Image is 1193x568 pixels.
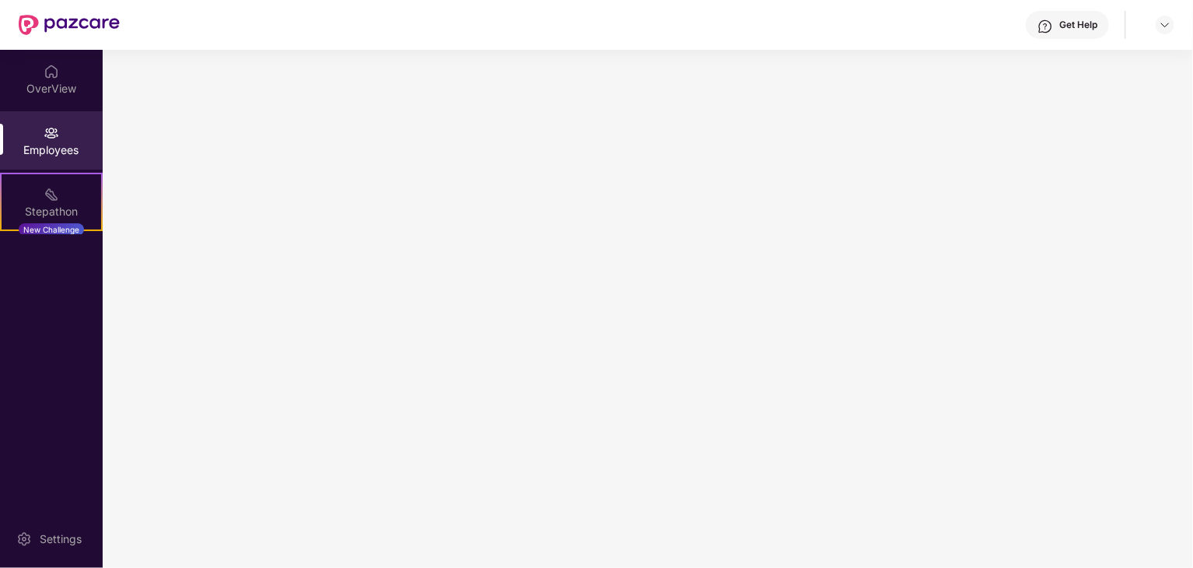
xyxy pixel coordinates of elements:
[19,223,84,236] div: New Challenge
[1037,19,1053,34] img: svg+xml;base64,PHN2ZyBpZD0iSGVscC0zMngzMiIgeG1sbnM9Imh0dHA6Ly93d3cudzMub3JnLzIwMDAvc3ZnIiB3aWR0aD...
[44,64,59,79] img: svg+xml;base64,PHN2ZyBpZD0iSG9tZSIgeG1sbnM9Imh0dHA6Ly93d3cudzMub3JnLzIwMDAvc3ZnIiB3aWR0aD0iMjAiIG...
[44,187,59,202] img: svg+xml;base64,PHN2ZyB4bWxucz0iaHR0cDovL3d3dy53My5vcmcvMjAwMC9zdmciIHdpZHRoPSIyMSIgaGVpZ2h0PSIyMC...
[44,125,59,141] img: svg+xml;base64,PHN2ZyBpZD0iRW1wbG95ZWVzIiB4bWxucz0iaHR0cDovL3d3dy53My5vcmcvMjAwMC9zdmciIHdpZHRoPS...
[1059,19,1097,31] div: Get Help
[16,531,32,547] img: svg+xml;base64,PHN2ZyBpZD0iU2V0dGluZy0yMHgyMCIgeG1sbnM9Imh0dHA6Ly93d3cudzMub3JnLzIwMDAvc3ZnIiB3aW...
[19,15,120,35] img: New Pazcare Logo
[1159,19,1171,31] img: svg+xml;base64,PHN2ZyBpZD0iRHJvcGRvd24tMzJ4MzIiIHhtbG5zPSJodHRwOi8vd3d3LnczLm9yZy8yMDAwL3N2ZyIgd2...
[35,531,86,547] div: Settings
[2,204,101,219] div: Stepathon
